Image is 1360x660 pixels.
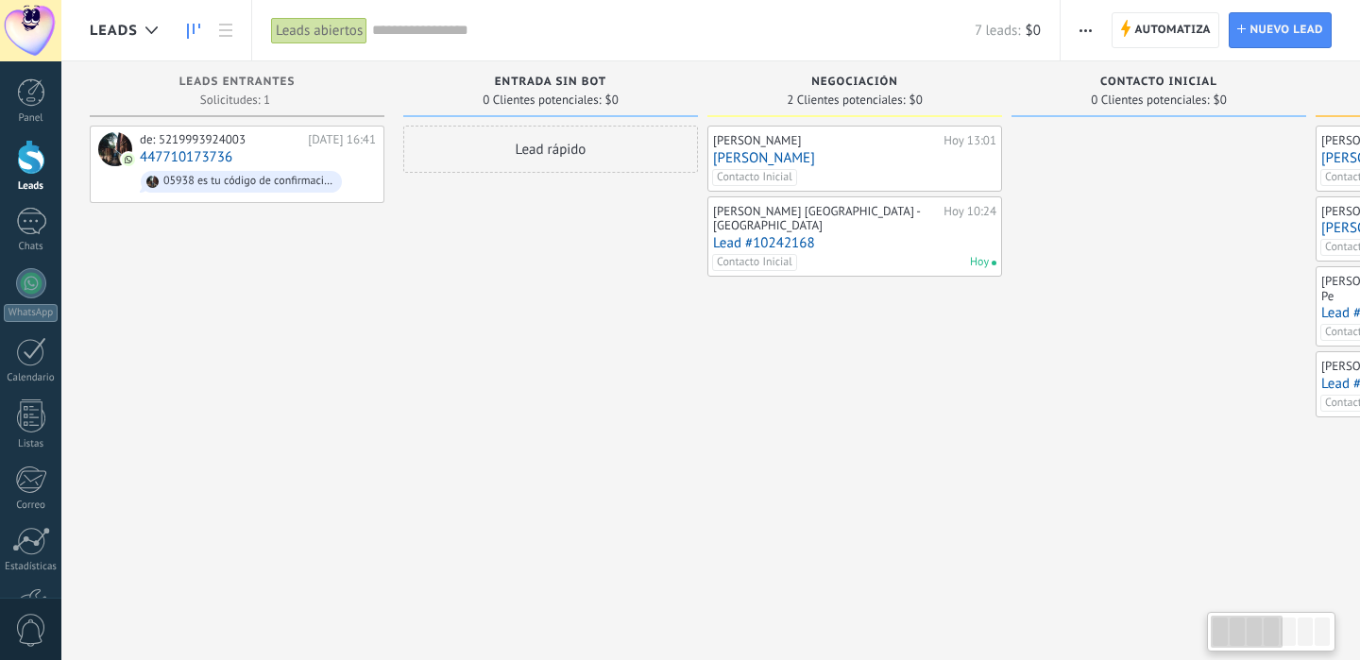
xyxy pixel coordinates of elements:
[1100,76,1217,89] span: Contacto inicial
[712,169,797,186] span: Contacto Inicial
[909,94,923,106] span: $0
[787,94,905,106] span: 2 Clientes potenciales:
[1249,13,1323,47] span: Nuevo lead
[200,94,270,106] span: Solicitudes: 1
[1229,12,1332,48] a: Nuevo lead
[90,22,138,40] span: Leads
[163,175,333,188] div: 05938 es tu código de confirmación de Facebook
[4,241,59,253] div: Chats
[179,76,296,89] span: Leads Entrantes
[605,94,619,106] span: $0
[1134,13,1211,47] span: Automatiza
[4,304,58,322] div: WhatsApp
[712,254,797,271] span: Contacto Inicial
[1214,94,1227,106] span: $0
[122,153,135,166] img: com.amocrm.amocrmwa.svg
[717,76,993,92] div: Negociación
[271,17,367,44] div: Leads abiertos
[713,235,996,251] a: Lead #10242168
[98,132,132,166] div: 447710173736
[1021,76,1297,92] div: Contacto inicial
[4,499,59,512] div: Correo
[811,76,898,89] span: Negociación
[483,94,601,106] span: 0 Clientes potenciales:
[1112,12,1219,48] a: Automatiza
[140,149,232,165] a: 447710173736
[1026,22,1041,40] span: $0
[140,132,301,147] div: de: 5219993924003
[713,133,939,148] div: [PERSON_NAME]
[943,204,996,233] div: Hoy 10:24
[992,261,996,265] span: Hay tarea para ahora
[713,204,939,233] div: [PERSON_NAME] [GEOGRAPHIC_DATA] - [GEOGRAPHIC_DATA]
[4,438,59,450] div: Listas
[975,22,1020,40] span: 7 leads:
[1091,94,1209,106] span: 0 Clientes potenciales:
[4,372,59,384] div: Calendario
[4,180,59,193] div: Leads
[413,76,688,92] div: Entrada sin Bot
[713,150,996,166] a: [PERSON_NAME]
[4,112,59,125] div: Panel
[4,561,59,573] div: Estadísticas
[308,132,376,147] div: [DATE] 16:41
[99,76,375,92] div: Leads Entrantes
[970,254,989,271] span: Hoy
[403,126,698,173] div: Lead rápido
[943,133,996,148] div: Hoy 13:01
[495,76,606,89] span: Entrada sin Bot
